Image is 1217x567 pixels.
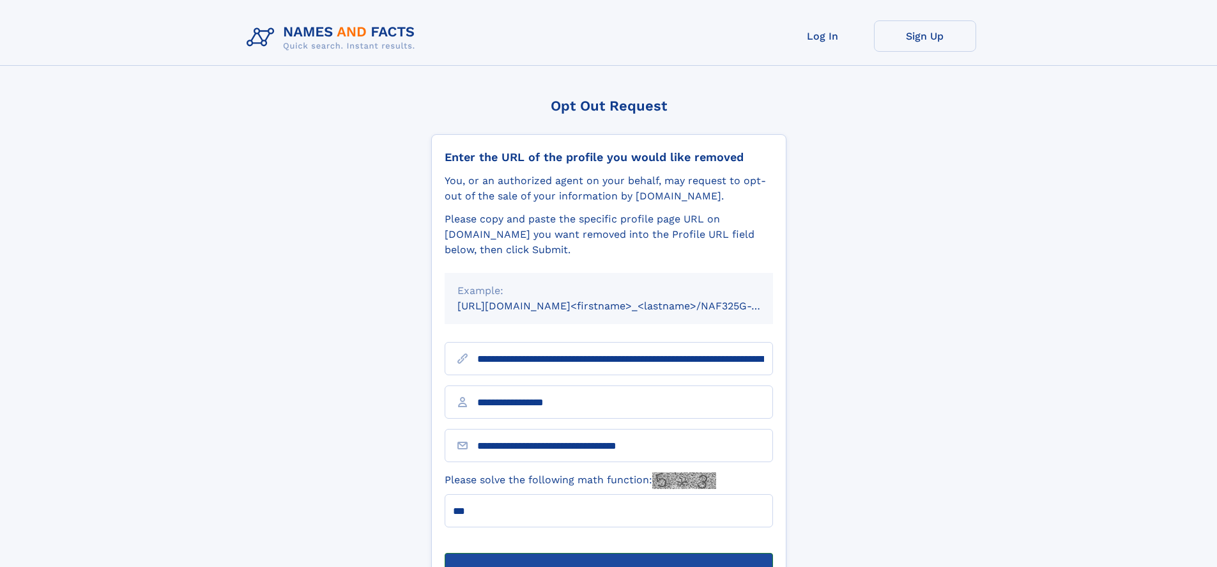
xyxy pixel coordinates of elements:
[457,283,760,299] div: Example:
[445,472,716,489] label: Please solve the following math function:
[445,212,773,258] div: Please copy and paste the specific profile page URL on [DOMAIN_NAME] you want removed into the Pr...
[457,300,797,312] small: [URL][DOMAIN_NAME]<firstname>_<lastname>/NAF325G-xxxxxxxx
[241,20,425,55] img: Logo Names and Facts
[772,20,874,52] a: Log In
[445,150,773,164] div: Enter the URL of the profile you would like removed
[431,98,786,114] div: Opt Out Request
[874,20,976,52] a: Sign Up
[445,173,773,204] div: You, or an authorized agent on your behalf, may request to opt-out of the sale of your informatio...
